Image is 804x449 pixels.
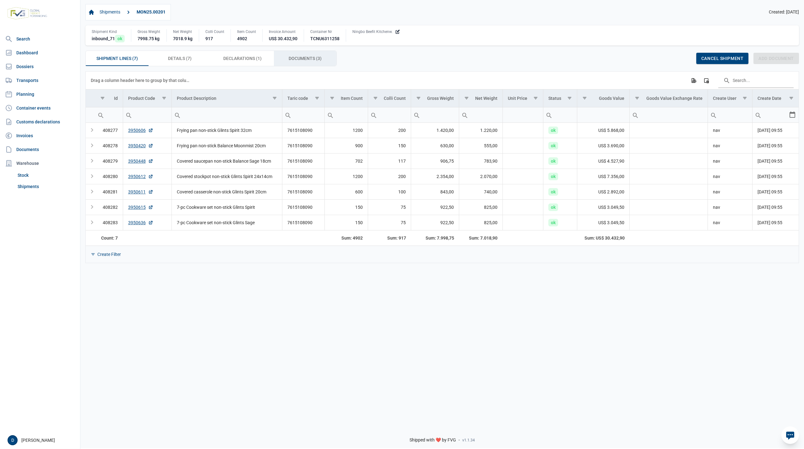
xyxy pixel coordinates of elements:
span: Documents (3) [289,55,322,62]
td: 922,50 [411,199,459,215]
span: Show filter options for column 'Gross Weight' [416,96,421,100]
td: 1.220,00 [459,123,503,138]
a: Dashboard [3,46,78,59]
span: ok [548,188,558,196]
td: Filter cell [577,107,630,122]
span: Show filter options for column 'Goods Value' [582,96,587,100]
td: Filter cell [368,107,411,122]
span: ok [548,127,558,134]
td: Covered saucepan non-stick Balance Sage 18cm [171,153,282,169]
input: Filter cell [411,107,459,122]
input: Filter cell [752,107,789,122]
td: 7615108090 [282,138,324,153]
img: FVG - Global freight forwarding [5,5,50,22]
td: Expand [86,184,95,199]
td: 783,90 [459,153,503,169]
div: Search box [708,107,719,122]
td: Filter cell [543,107,577,122]
td: nav [708,215,752,230]
span: Show filter options for column 'Create Date' [789,96,794,100]
div: Product Code [128,96,155,101]
span: US$ 2.892,00 [598,189,624,195]
span: ok [548,219,558,226]
div: Create User [713,96,736,101]
td: Filter cell [752,107,799,122]
div: Cancel shipment [696,53,748,64]
td: 200 [368,169,411,184]
span: Ningbo Beefit Kitchenw. [352,29,393,34]
a: 3950420 [128,143,153,149]
td: 7-pc Cookware set non-stick Glints Spirit [171,199,282,215]
span: Shipped with ❤️ by FVG [410,437,456,443]
div: TCNU6311258 [310,35,340,42]
div: Search box [325,107,336,122]
td: Frying pan non-stick Balance Moonmist 20cm [171,138,282,153]
td: 408281 [95,184,123,199]
span: Show filter options for column 'Product Description' [272,96,277,100]
span: Cancel shipment [701,56,743,61]
div: Search box [411,107,422,122]
span: Details (7) [168,55,192,62]
td: nav [708,184,752,199]
a: MON25.00201 [134,7,168,18]
div: Item Count [237,29,256,34]
a: Planning [3,88,78,100]
div: Id [114,96,118,101]
span: [DATE] 09:55 [758,159,782,164]
span: ok [548,157,558,165]
td: 740,00 [459,184,503,199]
a: Container events [3,102,78,114]
div: Item Count [341,96,363,101]
td: 7615108090 [282,169,324,184]
div: Data grid toolbar [91,72,794,89]
td: 408282 [95,199,123,215]
td: 825,00 [459,215,503,230]
td: Column Goods Value Exchange Rate [630,89,708,107]
td: 2.354,00 [411,169,459,184]
td: Column Product Code [123,89,171,107]
td: 117 [368,153,411,169]
div: Net Weight [475,96,497,101]
div: Search box [630,107,641,122]
input: Filter cell [325,107,368,122]
button: D [8,435,18,445]
td: Column Unit Price [503,89,543,107]
div: Goods Value Exchange Rate [646,96,703,101]
td: 200 [368,123,411,138]
a: 3950636 [128,219,153,226]
td: 408280 [95,169,123,184]
td: 150 [368,138,411,153]
td: 1.420,00 [411,123,459,138]
span: Show filter options for column 'Net Weight' [464,96,469,100]
a: 3950606 [128,127,153,133]
td: Column Create Date [752,89,799,107]
span: ok [548,173,558,180]
td: 150 [324,199,368,215]
td: 2.070,00 [459,169,503,184]
div: Create Date [758,96,781,101]
div: [PERSON_NAME] [8,435,76,445]
span: [DATE] 09:55 [758,174,782,179]
span: Shipment Lines (7) [96,55,138,62]
span: US$ 7.356,00 [598,173,624,180]
td: Filter cell [171,107,282,122]
span: Created: [DATE] [769,9,799,15]
td: 408279 [95,153,123,169]
td: 922,50 [411,215,459,230]
td: Expand [86,123,95,138]
div: Product Description [177,96,216,101]
div: inbound_71 [92,35,125,42]
div: Gross Weight [427,96,454,101]
div: Goods Value Sum: US$ 30.432,90 [582,235,625,241]
td: 408283 [95,215,123,230]
input: Filter cell [708,107,752,122]
a: Shipments [97,7,123,18]
div: Search box [282,107,294,122]
div: 7998.75 kg [138,35,160,42]
input: Filter cell [172,107,282,122]
td: Column Id [95,89,123,107]
td: 7615108090 [282,215,324,230]
span: v1.1.34 [462,438,475,443]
